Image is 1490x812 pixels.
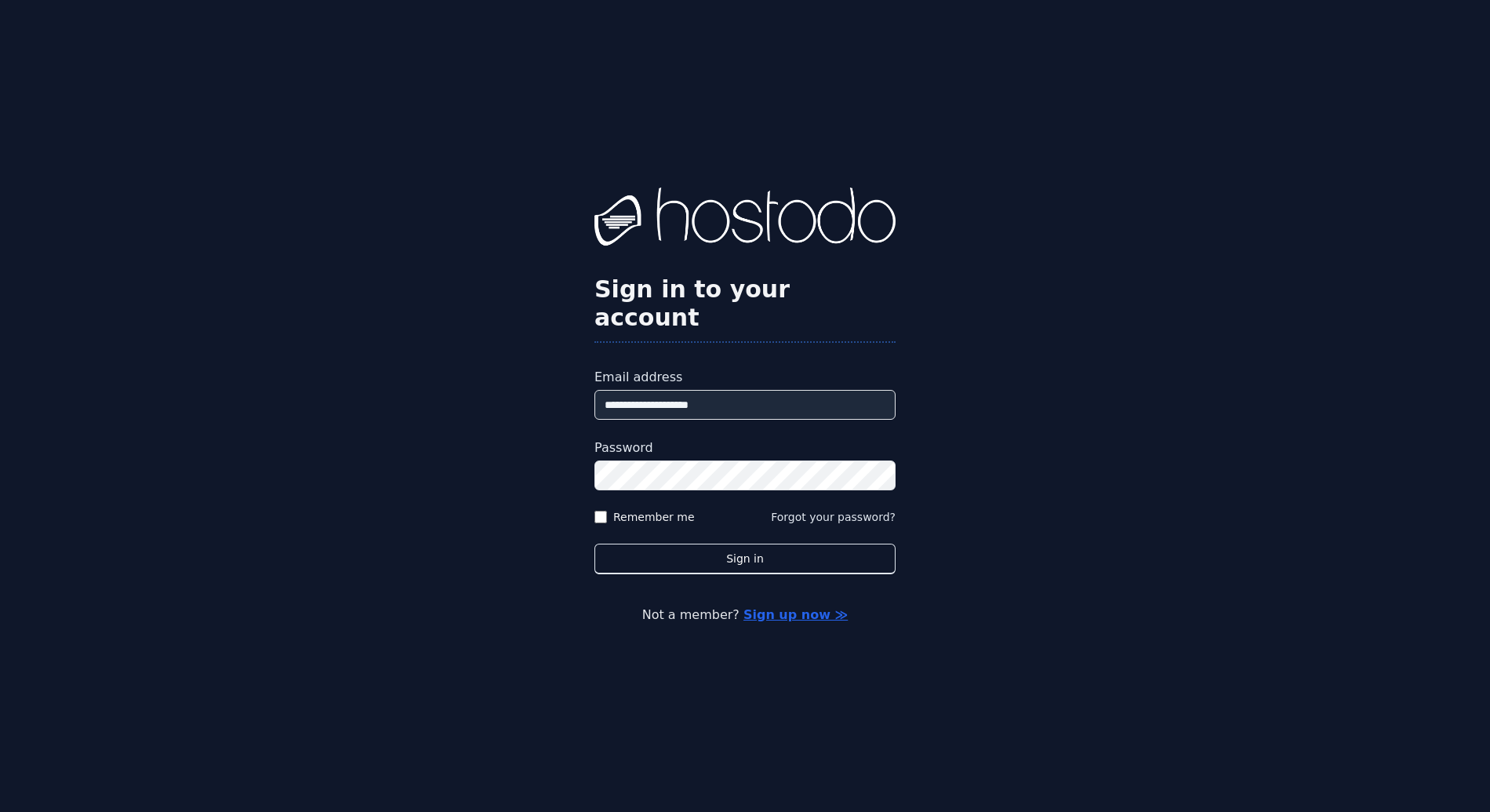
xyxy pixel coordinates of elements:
[594,439,896,457] label: Password
[594,275,896,332] h2: Sign in to your account
[613,509,695,525] label: Remember me
[594,544,896,574] button: Sign in
[594,188,896,250] img: Hostodo
[594,368,896,387] label: Email address
[771,509,896,525] button: Forgot your password?
[75,606,1415,624] p: Not a member?
[743,607,848,622] a: Sign up now ≫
